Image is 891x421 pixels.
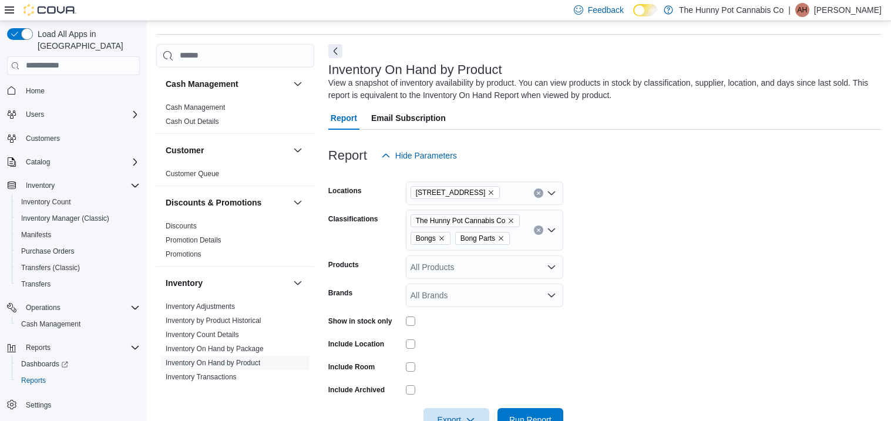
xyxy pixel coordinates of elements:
[33,28,140,52] span: Load All Apps in [GEOGRAPHIC_DATA]
[438,235,445,242] button: Remove Bongs from selection in this group
[633,16,634,17] span: Dark Mode
[23,4,76,16] img: Cova
[26,400,51,410] span: Settings
[416,215,506,227] span: The Hunny Pot Cannabis Co
[16,228,56,242] a: Manifests
[12,372,144,389] button: Reports
[788,3,791,17] p: |
[547,225,556,235] button: Open list of options
[12,227,144,243] button: Manifests
[166,197,261,208] h3: Discounts & Promotions
[12,194,144,210] button: Inventory Count
[166,331,239,339] a: Inventory Count Details
[166,117,219,126] a: Cash Out Details
[2,339,144,356] button: Reports
[507,217,515,224] button: Remove The Hunny Pot Cannabis Co from selection in this group
[328,214,378,224] label: Classifications
[328,77,876,102] div: View a snapshot of inventory availability by product. You can view products in stock by classific...
[166,78,288,90] button: Cash Management
[166,144,204,156] h3: Customer
[328,288,352,298] label: Brands
[166,372,237,382] span: Inventory Transactions
[12,260,144,276] button: Transfers (Classic)
[679,3,784,17] p: The Hunny Pot Cannabis Co
[166,250,201,258] a: Promotions
[328,316,392,326] label: Show in stock only
[16,317,140,331] span: Cash Management
[2,106,144,123] button: Users
[26,110,44,119] span: Users
[166,277,288,289] button: Inventory
[328,260,359,270] label: Products
[21,155,140,169] span: Catalog
[12,356,144,372] a: Dashboards
[814,3,882,17] p: [PERSON_NAME]
[21,301,65,315] button: Operations
[16,277,55,291] a: Transfers
[26,134,60,143] span: Customers
[328,339,384,349] label: Include Location
[21,107,49,122] button: Users
[21,84,49,98] a: Home
[21,247,75,256] span: Purchase Orders
[166,78,238,90] h3: Cash Management
[328,149,367,163] h3: Report
[371,106,446,130] span: Email Subscription
[547,262,556,272] button: Open list of options
[21,132,65,146] a: Customers
[156,219,314,266] div: Discounts & Promotions
[26,181,55,190] span: Inventory
[411,232,450,245] span: Bongs
[21,341,140,355] span: Reports
[376,144,462,167] button: Hide Parameters
[16,195,76,209] a: Inventory Count
[21,155,55,169] button: Catalog
[12,316,144,332] button: Cash Management
[331,106,357,130] span: Report
[416,187,486,198] span: [STREET_ADDRESS]
[328,44,342,58] button: Next
[798,3,808,17] span: AH
[166,144,288,156] button: Customer
[12,243,144,260] button: Purchase Orders
[166,358,260,368] span: Inventory On Hand by Product
[26,157,50,167] span: Catalog
[16,244,140,258] span: Purchase Orders
[547,291,556,300] button: Open list of options
[328,186,362,196] label: Locations
[21,301,140,315] span: Operations
[588,4,624,16] span: Feedback
[166,344,264,353] span: Inventory On Hand by Package
[166,330,239,339] span: Inventory Count Details
[16,228,140,242] span: Manifests
[166,373,237,381] a: Inventory Transactions
[16,277,140,291] span: Transfers
[21,178,140,193] span: Inventory
[2,396,144,413] button: Settings
[21,398,56,412] a: Settings
[455,232,510,245] span: Bong Parts
[26,86,45,96] span: Home
[166,222,197,230] a: Discounts
[166,236,221,244] a: Promotion Details
[26,303,60,312] span: Operations
[166,302,235,311] a: Inventory Adjustments
[21,131,140,146] span: Customers
[166,103,225,112] a: Cash Management
[21,279,51,289] span: Transfers
[16,317,85,331] a: Cash Management
[2,299,144,316] button: Operations
[21,359,68,369] span: Dashboards
[166,316,261,325] span: Inventory by Product Historical
[166,169,219,178] span: Customer Queue
[411,214,520,227] span: The Hunny Pot Cannabis Co
[16,261,140,275] span: Transfers (Classic)
[395,150,457,161] span: Hide Parameters
[2,82,144,99] button: Home
[21,376,46,385] span: Reports
[328,385,385,395] label: Include Archived
[547,188,556,198] button: Open list of options
[166,302,235,311] span: Inventory Adjustments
